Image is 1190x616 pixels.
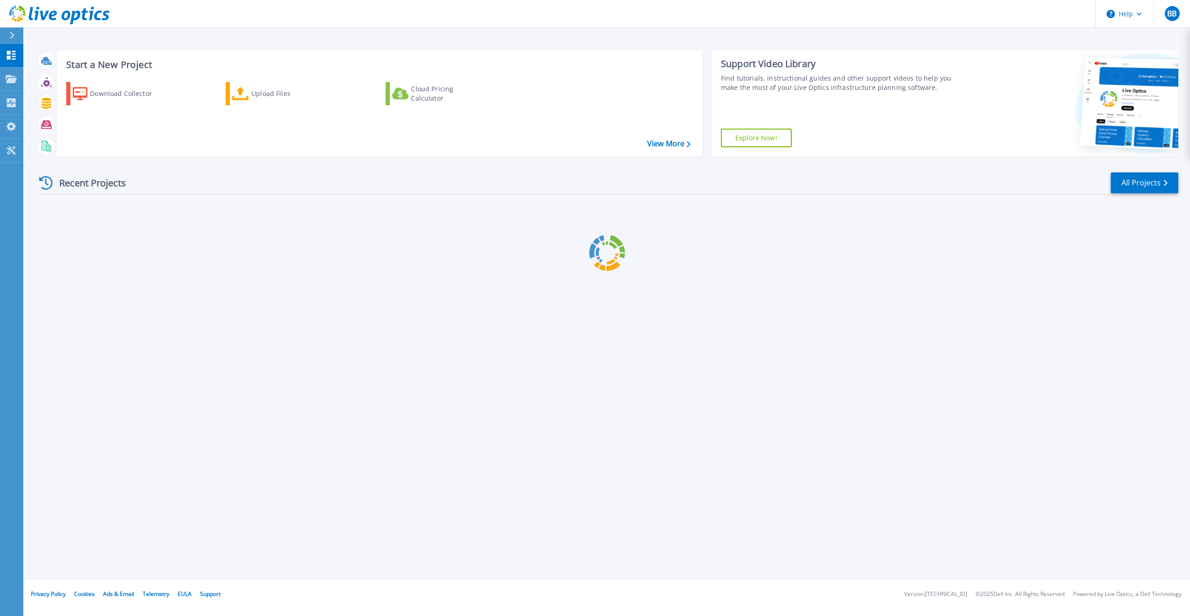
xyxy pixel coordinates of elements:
a: Cloud Pricing Calculator [386,82,490,105]
a: Support [200,590,221,598]
span: BB [1167,10,1176,17]
a: EULA [178,590,192,598]
div: Upload Files [251,84,326,103]
a: All Projects [1111,172,1178,193]
li: Powered by Live Optics, a Dell Technology [1073,591,1182,597]
li: Version: [TECHNICAL_ID] [904,591,967,597]
a: Ads & Email [103,590,134,598]
div: Find tutorials, instructional guides and other support videos to help you make the most of your L... [721,74,962,92]
a: View More [647,139,691,148]
li: © 2025 Dell Inc. All Rights Reserved [976,591,1065,597]
a: Download Collector [66,82,170,105]
a: Privacy Policy [31,590,66,598]
h3: Start a New Project [66,60,690,70]
div: Cloud Pricing Calculator [411,84,485,103]
a: Upload Files [226,82,330,105]
div: Support Video Library [721,58,962,70]
div: Download Collector [90,84,165,103]
a: Telemetry [143,590,169,598]
a: Cookies [74,590,95,598]
div: Recent Projects [36,171,138,194]
a: Explore Now! [721,129,792,147]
